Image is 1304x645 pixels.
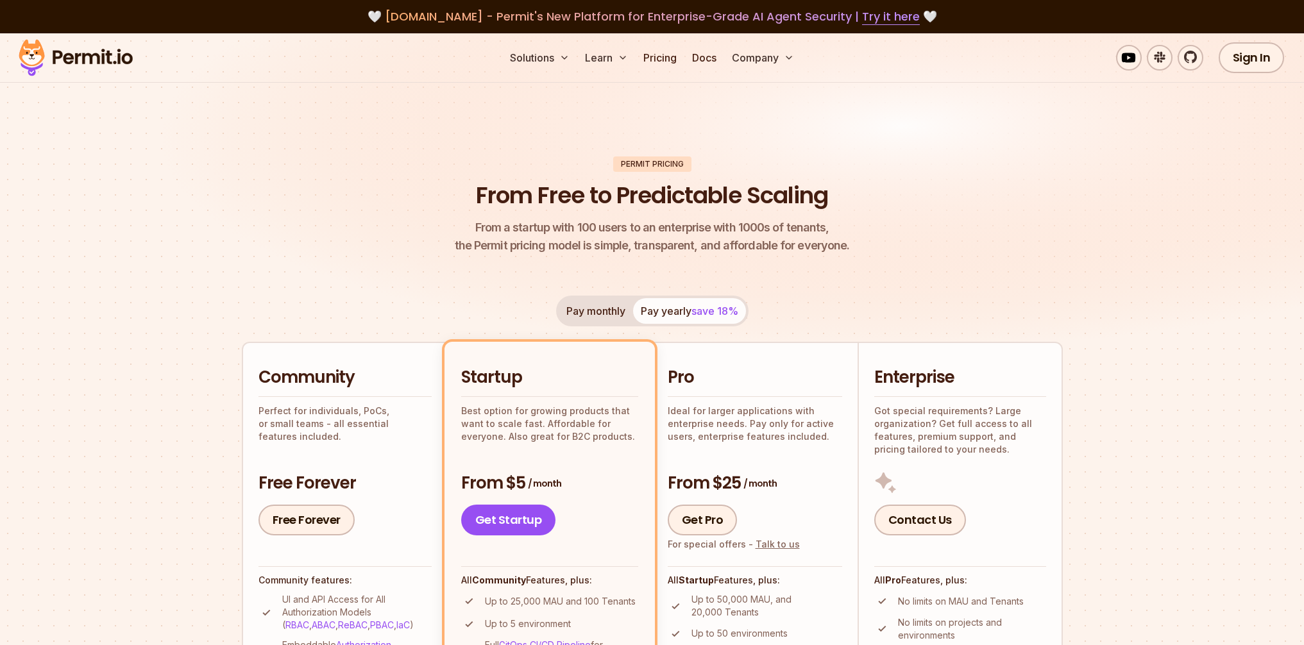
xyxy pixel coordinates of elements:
[874,505,966,535] a: Contact Us
[258,405,432,443] p: Perfect for individuals, PoCs, or small teams - all essential features included.
[455,219,850,237] span: From a startup with 100 users to an enterprise with 1000s of tenants,
[505,45,575,71] button: Solutions
[559,298,633,324] button: Pay monthly
[282,593,432,632] p: UI and API Access for All Authorization Models ( , , , , )
[691,593,842,619] p: Up to 50,000 MAU, and 20,000 Tenants
[668,505,738,535] a: Get Pro
[370,619,394,630] a: PBAC
[485,595,636,608] p: Up to 25,000 MAU and 100 Tenants
[472,574,526,585] strong: Community
[874,366,1046,389] h2: Enterprise
[1219,42,1285,73] a: Sign In
[613,156,691,172] div: Permit Pricing
[485,617,571,630] p: Up to 5 environment
[461,405,638,443] p: Best option for growing products that want to scale fast. Affordable for everyone. Also great for...
[898,616,1046,642] p: No limits on projects and environments
[312,619,335,630] a: ABAC
[258,574,432,587] h4: Community features:
[668,574,842,587] h4: All Features, plus:
[258,366,432,389] h2: Community
[385,8,920,24] span: [DOMAIN_NAME] - Permit's New Platform for Enterprise-Grade AI Agent Security |
[580,45,633,71] button: Learn
[668,538,800,551] div: For special offers -
[338,619,368,630] a: ReBAC
[874,405,1046,456] p: Got special requirements? Large organization? Get full access to all features, premium support, a...
[638,45,682,71] a: Pricing
[668,366,842,389] h2: Pro
[668,405,842,443] p: Ideal for larger applications with enterprise needs. Pay only for active users, enterprise featur...
[756,539,800,549] a: Talk to us
[396,619,410,630] a: IaC
[528,477,561,490] span: / month
[285,619,309,630] a: RBAC
[461,366,638,389] h2: Startup
[679,574,714,585] strong: Startup
[668,472,842,495] h3: From $25
[874,574,1046,587] h4: All Features, plus:
[885,574,901,585] strong: Pro
[258,472,432,495] h3: Free Forever
[31,8,1273,26] div: 🤍 🤍
[461,505,556,535] a: Get Startup
[691,627,788,640] p: Up to 50 environments
[898,595,1024,608] p: No limits on MAU and Tenants
[461,472,638,495] h3: From $5
[687,45,722,71] a: Docs
[461,574,638,587] h4: All Features, plus:
[13,36,139,80] img: Permit logo
[476,180,828,212] h1: From Free to Predictable Scaling
[258,505,355,535] a: Free Forever
[743,477,777,490] span: / month
[862,8,920,25] a: Try it here
[727,45,799,71] button: Company
[455,219,850,255] p: the Permit pricing model is simple, transparent, and affordable for everyone.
